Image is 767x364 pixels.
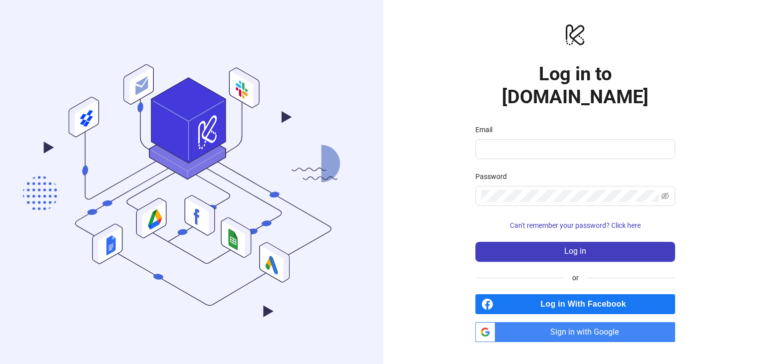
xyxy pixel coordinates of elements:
span: eye-invisible [661,192,669,200]
a: Can't remember your password? Click here [475,221,675,229]
button: Log in [475,242,675,262]
span: Log in [564,247,586,256]
span: Log in With Facebook [497,294,675,314]
input: Email [481,143,667,155]
h1: Log in to [DOMAIN_NAME] [475,62,675,108]
label: Password [475,171,513,182]
span: Can't remember your password? Click here [510,221,641,229]
label: Email [475,124,499,135]
a: Log in With Facebook [475,294,675,314]
a: Sign in with Google [475,322,675,342]
span: or [564,272,587,283]
span: Sign in with Google [499,322,675,342]
input: Password [481,190,659,202]
button: Can't remember your password? Click here [475,218,675,234]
